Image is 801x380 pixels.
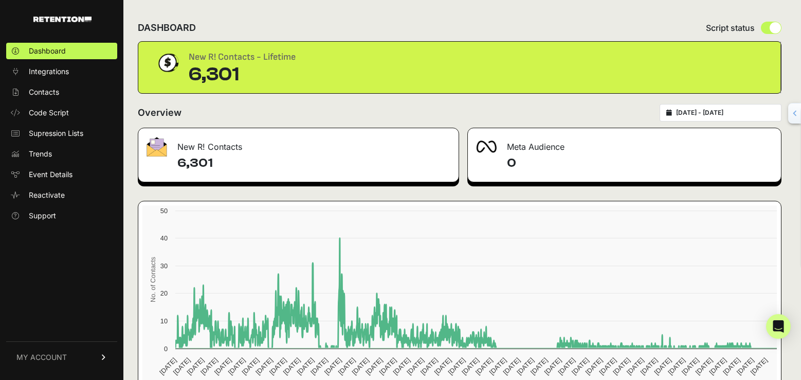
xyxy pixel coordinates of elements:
[29,66,69,77] span: Integrations
[766,314,791,339] div: Open Intercom Messenger
[611,356,631,376] text: [DATE]
[282,356,302,376] text: [DATE]
[138,106,181,120] h2: Overview
[598,356,618,376] text: [DATE]
[138,128,459,159] div: New R! Contacts
[488,356,508,376] text: [DATE]
[213,356,233,376] text: [DATE]
[138,21,196,35] h2: DASHBOARD
[149,257,157,302] text: No. of Contacts
[158,356,178,376] text: [DATE]
[160,317,168,325] text: 10
[433,356,453,376] text: [DATE]
[350,356,370,376] text: [DATE]
[323,356,343,376] text: [DATE]
[155,50,180,76] img: dollar-coin-05c43ed7efb7bc0c12610022525b4bbbb207c7efeef5aecc26f025e68dcafac9.png
[625,356,645,376] text: [DATE]
[6,187,117,203] a: Reactivate
[164,345,168,353] text: 0
[694,356,714,376] text: [DATE]
[189,64,296,85] div: 6,301
[160,207,168,215] text: 50
[160,262,168,270] text: 30
[33,16,92,22] img: Retention.com
[6,166,117,183] a: Event Details
[419,356,439,376] text: [DATE]
[543,356,563,376] text: [DATE]
[460,356,480,376] text: [DATE]
[29,128,83,139] span: Supression Lists
[337,356,357,376] text: [DATE]
[268,356,288,376] text: [DATE]
[749,356,769,376] text: [DATE]
[501,356,521,376] text: [DATE]
[556,356,576,376] text: [DATE]
[570,356,590,376] text: [DATE]
[364,356,384,376] text: [DATE]
[241,356,261,376] text: [DATE]
[29,190,65,200] span: Reactivate
[29,87,59,97] span: Contacts
[468,128,781,159] div: Meta Audience
[392,356,412,376] text: [DATE]
[29,46,66,56] span: Dashboard
[6,341,117,373] a: MY ACCOUNT
[295,356,315,376] text: [DATE]
[29,169,72,180] span: Event Details
[706,22,755,34] span: Script status
[309,356,329,376] text: [DATE]
[405,356,425,376] text: [DATE]
[199,356,219,376] text: [DATE]
[29,108,69,118] span: Code Script
[721,356,741,376] text: [DATE]
[707,356,727,376] text: [DATE]
[186,356,206,376] text: [DATE]
[29,211,56,221] span: Support
[735,356,755,376] text: [DATE]
[639,356,659,376] text: [DATE]
[6,84,117,100] a: Contacts
[6,208,117,224] a: Support
[189,50,296,64] div: New R! Contacts - Lifetime
[172,356,192,376] text: [DATE]
[147,137,167,157] img: fa-envelope-19ae18322b30453b285274b1b8af3d052b27d846a4fbe8435d1a52b978f639a2.png
[254,356,274,376] text: [DATE]
[584,356,604,376] text: [DATE]
[447,356,467,376] text: [DATE]
[160,234,168,242] text: 40
[29,149,52,159] span: Trends
[6,125,117,142] a: Supression Lists
[6,146,117,162] a: Trends
[378,356,398,376] text: [DATE]
[529,356,549,376] text: [DATE]
[6,105,117,121] a: Code Script
[16,352,67,362] span: MY ACCOUNT
[474,356,494,376] text: [DATE]
[6,43,117,59] a: Dashboard
[177,155,450,171] h4: 6,301
[680,356,700,376] text: [DATE]
[160,289,168,297] text: 20
[653,356,673,376] text: [DATE]
[476,141,497,153] img: fa-meta-2f981b61bb99beabf952f7030308934f19ce035c18b003e963880cc3fabeebb7.png
[666,356,686,376] text: [DATE]
[507,155,773,171] h4: 0
[6,63,117,80] a: Integrations
[515,356,535,376] text: [DATE]
[227,356,247,376] text: [DATE]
